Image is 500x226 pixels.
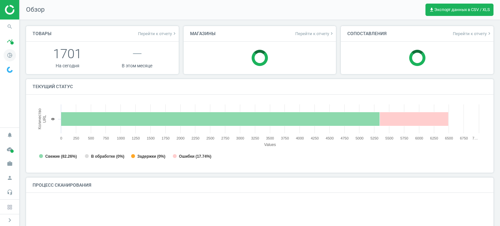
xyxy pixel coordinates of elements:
tspan: 7… [472,136,478,140]
i: keyboard_arrow_right [329,31,334,36]
i: pie_chart_outlined [4,49,16,61]
text: 1000 [117,136,125,140]
i: notifications [4,129,16,141]
text: 4750 [340,136,348,140]
img: ajHJNr6hYgQAAAAASUVORK5CYII= [5,5,51,15]
text: 5500 [385,136,393,140]
text: 5000 [355,136,363,140]
text: 6500 [445,136,453,140]
span: Перейти к отчету [295,31,334,36]
tspan: Задержки (0%) [137,154,165,159]
a: Перейти к отчетуkeyboard_arrow_right [295,31,334,36]
text: 0 [50,118,55,120]
h4: Процесс сканирования [26,178,98,193]
text: 3750 [281,136,289,140]
p: В этом месяце [102,63,172,69]
button: chevron_right [2,216,18,224]
i: get_app [429,7,434,12]
span: Экспорт данных в CSV / XLS [429,7,490,12]
button: get_appЭкспорт данных в CSV / XLS [425,4,493,16]
span: Перейти к отчету [138,31,177,36]
text: 6250 [430,136,438,140]
text: 4000 [296,136,304,140]
i: keyboard_arrow_right [172,31,177,36]
text: 6750 [460,136,468,140]
text: 1750 [162,136,170,140]
text: 2250 [191,136,199,140]
i: cloud_done [4,143,16,155]
tspan: Values [264,142,276,147]
text: 3500 [266,136,274,140]
tspan: Свежие (82.26%) [45,154,77,159]
text: 2000 [176,136,184,140]
tspan: Ошибки (17.74%) [179,154,212,159]
p: 1701 [33,45,102,63]
p: На сегодня [33,63,102,69]
span: Обзор [20,5,45,14]
text: 500 [88,136,94,140]
a: Перейти к отчетуkeyboard_arrow_right [453,31,492,36]
i: search [4,20,16,33]
i: keyboard_arrow_right [487,31,492,36]
h4: Текущий статус [26,79,79,94]
a: Перейти к отчетуkeyboard_arrow_right [138,31,177,36]
text: 1500 [147,136,155,140]
tspan: URL [42,115,47,123]
h4: Товары [26,26,58,41]
text: 3000 [236,136,244,140]
text: 5250 [370,136,378,140]
h4: Сопоставления [341,26,393,41]
text: 6000 [415,136,423,140]
text: 250 [73,136,79,140]
tspan: В обработке (0%) [91,154,124,159]
text: 4250 [311,136,319,140]
text: 2750 [221,136,229,140]
img: wGWNvw8QSZomAAAAABJRU5ErkJggg== [7,67,13,73]
i: chevron_right [6,216,14,224]
text: 750 [103,136,109,140]
i: person [4,172,16,184]
tspan: Количество [37,108,42,129]
span: — [132,46,142,61]
text: 2500 [206,136,214,140]
i: timeline [4,35,16,47]
text: 0 [60,136,62,140]
i: headset_mic [4,186,16,198]
text: 3250 [251,136,259,140]
text: 5750 [400,136,408,140]
h4: Магазины [184,26,222,41]
text: 1250 [132,136,140,140]
span: Перейти к отчету [453,31,492,36]
text: 4500 [326,136,334,140]
i: work [4,157,16,170]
